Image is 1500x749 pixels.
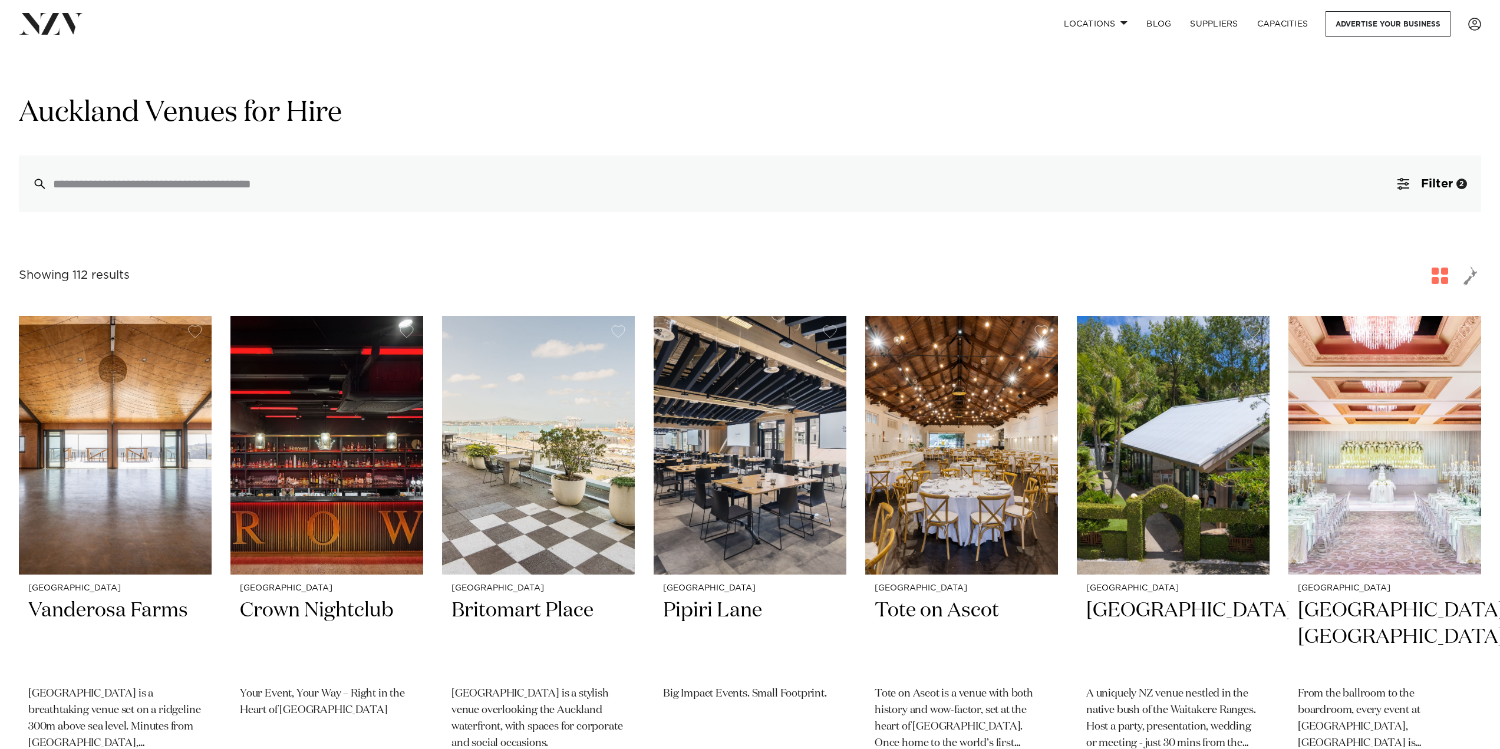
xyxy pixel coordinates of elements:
[1248,11,1318,37] a: Capacities
[865,316,1058,575] img: Tote on Ascot event space
[28,584,202,593] small: [GEOGRAPHIC_DATA]
[1181,11,1247,37] a: SUPPLIERS
[1421,178,1453,190] span: Filter
[663,686,837,702] p: Big Impact Events. Small Footprint.
[19,95,1481,132] h1: Auckland Venues for Hire
[19,13,83,34] img: nzv-logo.png
[240,584,414,593] small: [GEOGRAPHIC_DATA]
[28,598,202,677] h2: Vanderosa Farms
[1054,11,1137,37] a: Locations
[19,266,130,285] div: Showing 112 results
[240,598,414,677] h2: Crown Nightclub
[451,598,625,677] h2: Britomart Place
[1086,598,1260,677] h2: [GEOGRAPHIC_DATA]
[1326,11,1450,37] a: Advertise your business
[663,598,837,677] h2: Pipiri Lane
[875,598,1049,677] h2: Tote on Ascot
[1137,11,1181,37] a: BLOG
[240,686,414,719] p: Your Event, Your Way – Right in the Heart of [GEOGRAPHIC_DATA]
[1298,598,1472,677] h2: [GEOGRAPHIC_DATA], [GEOGRAPHIC_DATA]
[1298,584,1472,593] small: [GEOGRAPHIC_DATA]
[1456,179,1467,189] div: 2
[663,584,837,593] small: [GEOGRAPHIC_DATA]
[1086,584,1260,593] small: [GEOGRAPHIC_DATA]
[451,584,625,593] small: [GEOGRAPHIC_DATA]
[1383,156,1481,212] button: Filter2
[875,584,1049,593] small: [GEOGRAPHIC_DATA]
